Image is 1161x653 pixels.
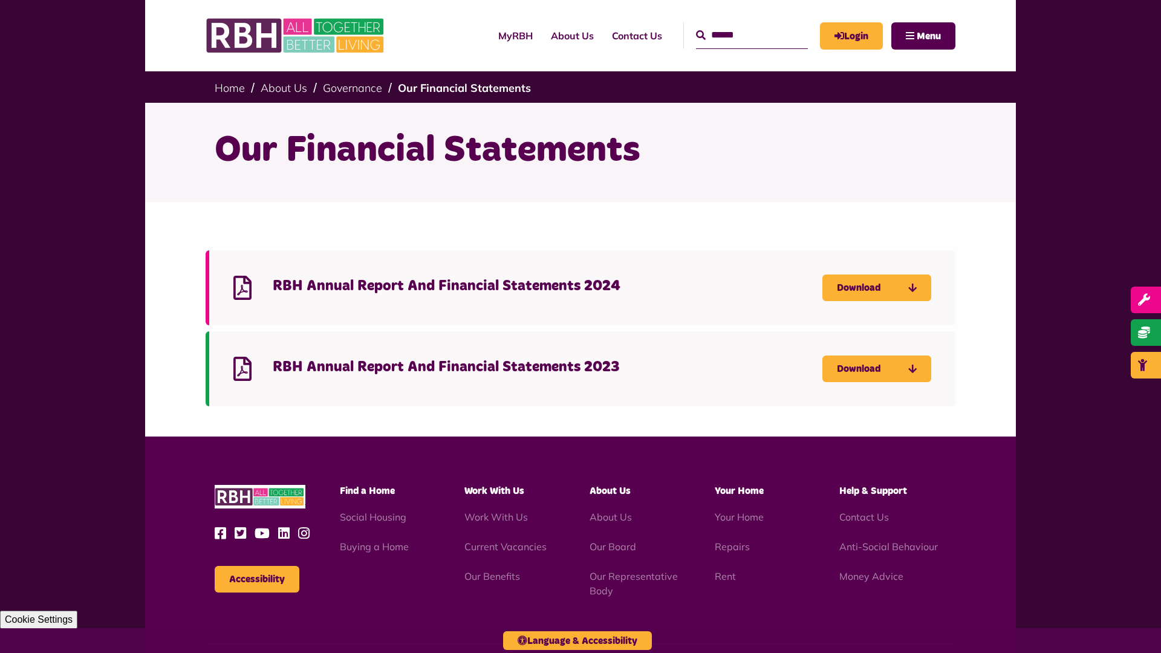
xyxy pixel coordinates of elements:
a: Rent [715,570,736,582]
h4: RBH Annual Report And Financial Statements 2023 [273,358,822,377]
a: Your Home [715,511,764,523]
a: Repairs [715,541,750,553]
a: MyRBH [820,22,883,50]
span: Menu [917,31,941,41]
a: Contact Us [839,511,889,523]
a: Current Vacancies [464,541,547,553]
a: Our Board [590,541,636,553]
a: About Us [542,19,603,52]
a: Home [215,81,245,95]
iframe: Netcall Web Assistant for live chat [1107,599,1161,653]
a: Download [822,275,931,301]
a: Social Housing [340,511,406,523]
button: Accessibility [215,566,299,593]
a: Our Benefits [464,570,520,582]
span: Find a Home [340,486,395,496]
a: About Us [261,81,307,95]
span: Work With Us [464,486,524,496]
a: About Us [590,511,632,523]
button: Navigation [891,22,955,50]
img: RBH [206,12,387,59]
a: Our Financial Statements [398,81,531,95]
span: Your Home [715,486,764,496]
a: Anti-Social Behaviour [839,541,938,553]
h4: RBH Annual Report And Financial Statements 2024 [273,277,822,296]
a: MyRBH [489,19,542,52]
a: Money Advice [839,570,903,582]
a: Governance [323,81,382,95]
h1: Our Financial Statements [215,127,946,174]
span: Help & Support [839,486,907,496]
button: Language & Accessibility [503,631,652,650]
a: Contact Us [603,19,671,52]
a: Work With Us [464,511,528,523]
span: About Us [590,486,631,496]
a: Buying a Home [340,541,409,553]
a: Download [822,356,931,382]
a: Our Representative Body [590,570,678,597]
img: RBH [215,485,305,508]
